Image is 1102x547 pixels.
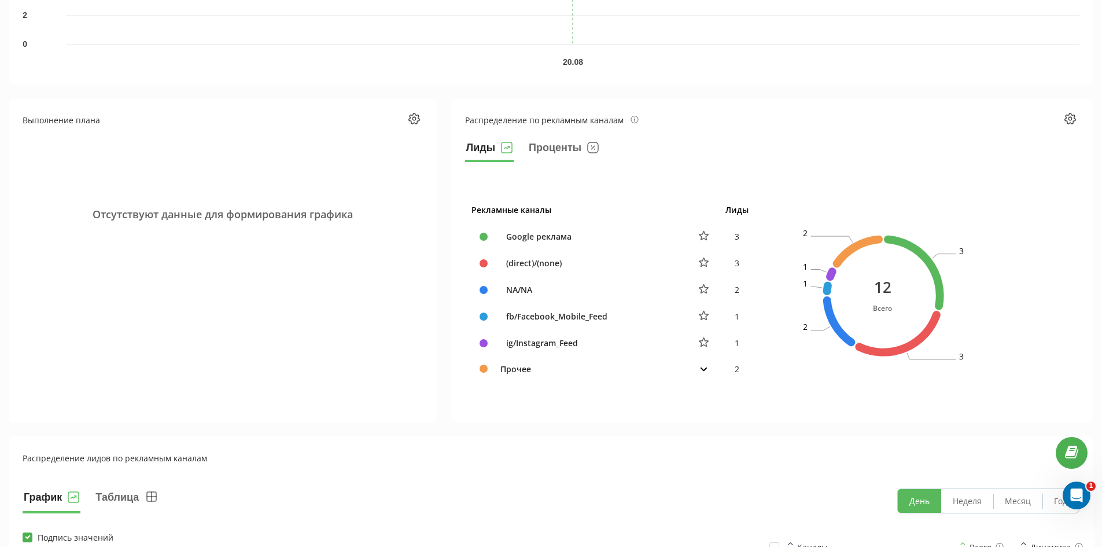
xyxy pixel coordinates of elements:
iframe: Intercom live chat [1063,482,1090,509]
text: 2 [803,321,808,332]
button: Неделя [941,489,993,513]
button: Лиды [465,139,514,162]
td: 3 [719,250,755,277]
text: 20.08 [563,57,583,67]
div: Google реклама [500,230,682,243]
button: Таблица [94,489,160,513]
th: Лиды [719,196,755,223]
td: 1 [719,330,755,357]
text: 3 [959,350,963,361]
button: Месяц [993,489,1042,513]
button: Проценты [528,139,600,162]
label: Подпись значений [23,533,113,542]
div: (direct)/(none) [500,257,682,269]
text: 2 [23,10,27,20]
text: 1 [803,260,808,271]
div: NA/NA [500,284,682,296]
td: 2 [719,357,755,381]
th: Рекламные каналы [465,196,719,223]
div: Отсутствуют данные для формирования графика [23,139,423,289]
div: 12 [873,276,892,297]
text: 0 [23,39,27,49]
div: Распределение по рекламным каналам [465,114,639,126]
span: 1 [1086,482,1096,491]
td: 1 [719,303,755,330]
div: Распределение лидов по рекламным каналам [23,452,207,464]
div: ig/Instagram_Feed [500,337,682,349]
div: Выполнение плана [23,114,100,126]
text: 2 [803,227,808,238]
text: 1 [803,278,808,289]
div: Всего [873,302,892,314]
td: 3 [719,223,755,250]
td: Прочее [494,357,688,381]
button: Год [1042,489,1079,513]
button: День [898,489,941,513]
td: 2 [719,277,755,303]
button: График [23,489,80,513]
div: fb/Facebook_Mobile_Feed [500,310,682,322]
text: 3 [959,245,963,256]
